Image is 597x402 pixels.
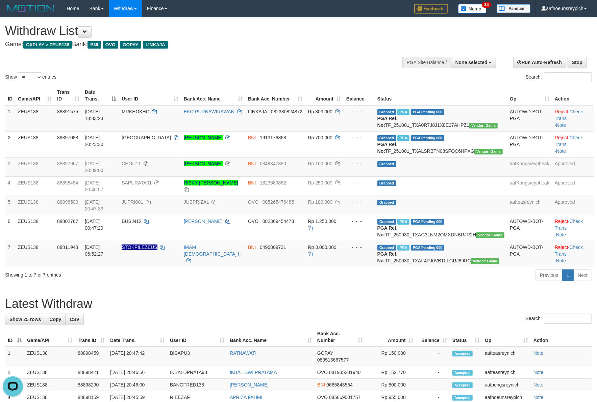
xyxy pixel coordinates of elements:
[17,72,42,82] select: Showentries
[85,135,103,147] span: [DATE] 20:23:30
[375,131,507,157] td: TF_251001_TXALSRBTN08SFOC6HPXG
[533,395,544,400] a: Note
[308,109,332,114] span: Rp 803.000
[308,219,337,224] span: Rp 1.250.000
[507,176,552,196] td: aafKongsreypheak
[411,219,445,225] span: PGA Pending
[377,116,398,128] b: PGA Ref. No:
[57,135,78,140] span: 88897088
[397,245,409,251] span: Marked by aafsreyleap
[5,241,15,267] td: 7
[507,131,552,157] td: AUTOWD-BOT-PGA
[24,379,75,391] td: ZEUS138
[411,135,445,141] span: PGA Pending
[143,41,168,49] span: LINKAJA
[85,199,103,211] span: [DATE] 20:47:33
[451,57,496,68] button: None selected
[184,245,243,257] a: IMAM [DEMOGRAPHIC_DATA] I--
[377,200,396,205] span: Grabbed
[308,180,332,185] span: Rp 250.000
[346,199,372,205] div: - - -
[122,245,157,250] span: Nama rekening ada tanda titik/strip, harap diedit
[482,2,491,8] span: 34
[107,347,167,366] td: [DATE] 20:47:42
[5,41,391,48] h4: Game: Bank:
[248,199,258,205] span: OVO
[531,327,592,347] th: Action
[24,366,75,379] td: ZEUS138
[15,241,54,267] td: ZEUS138
[5,327,24,347] th: ID: activate to sort column descending
[82,86,119,105] th: Date Trans.: activate to sort column descending
[248,135,256,140] span: BNI
[5,86,15,105] th: ID
[377,245,396,251] span: Grabbed
[507,241,552,267] td: AUTOWD-BOT-PGA
[317,395,328,400] span: OVO
[471,258,499,264] span: Vendor URL: https://trx31.1velocity.biz
[474,149,503,154] span: Vendor URL: https://trx31.1velocity.biz
[329,370,360,375] span: Copy 081935201940 to clipboard
[397,219,409,225] span: Marked by aafsreyleap
[555,109,583,121] a: Check Trans
[346,160,372,167] div: - - -
[555,135,583,147] a: Check Trans
[526,72,592,82] label: Search:
[45,314,66,325] a: Copy
[555,135,568,140] a: Reject
[346,218,372,225] div: - - -
[562,269,574,281] a: 1
[402,57,451,68] div: PGA Site Balance /
[85,219,103,231] span: [DATE] 00:47:29
[455,60,488,65] span: None selected
[375,215,507,241] td: TF_250930_TXAG3LNM2OMXDNBRJR2H
[120,41,141,49] span: GOPAY
[57,199,78,205] span: 88898500
[5,176,15,196] td: 4
[377,251,398,263] b: PGA Ref. No:
[344,86,375,105] th: Balance
[122,180,152,185] span: SAPURATA01
[15,105,54,132] td: ZEUS138
[397,109,409,115] span: Marked by aafpengsreynich
[5,366,24,379] td: 2
[5,347,24,366] td: 1
[122,135,171,140] span: [GEOGRAPHIC_DATA]
[533,350,544,356] a: Note
[184,135,223,140] a: [PERSON_NAME]
[230,395,262,400] a: APRIZA FAHMI
[377,180,396,186] span: Grabbed
[248,109,267,114] span: LINKAJA
[75,379,107,391] td: 88898290
[377,225,398,237] b: PGA Ref. No:
[260,135,286,140] span: Copy 1913176368 to clipboard
[305,86,344,105] th: Amount: activate to sort column ascending
[526,314,592,324] label: Search:
[556,122,566,128] a: Note
[15,86,54,105] th: Game/API: activate to sort column ascending
[57,180,78,185] span: 88898454
[5,297,592,311] h1: Latest Withdraw
[507,86,552,105] th: Op: activate to sort column ascending
[377,135,396,141] span: Grabbed
[167,366,227,379] td: IKBALDPRATA93
[15,176,54,196] td: ZEUS138
[75,366,107,379] td: 88898421
[88,41,101,49] span: BNI
[75,347,107,366] td: 88898459
[85,180,103,192] span: [DATE] 20:46:57
[308,135,332,140] span: Rp 700.000
[70,317,79,322] span: CSV
[452,370,473,376] span: Accepted
[181,86,245,105] th: Bank Acc. Name: activate to sort column ascending
[469,123,498,128] span: Vendor URL: https://trx31.1velocity.biz
[248,180,256,185] span: BNI
[552,105,594,132] td: · ·
[5,215,15,241] td: 6
[5,269,244,278] div: Showing 1 to 7 of 7 entries
[5,131,15,157] td: 2
[552,241,594,267] td: · ·
[375,105,507,132] td: TF_251001_TXA0R7J8J1X8E27AHPZ1
[245,86,305,105] th: Bank Acc. Number: activate to sort column ascending
[308,199,332,205] span: Rp 100.000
